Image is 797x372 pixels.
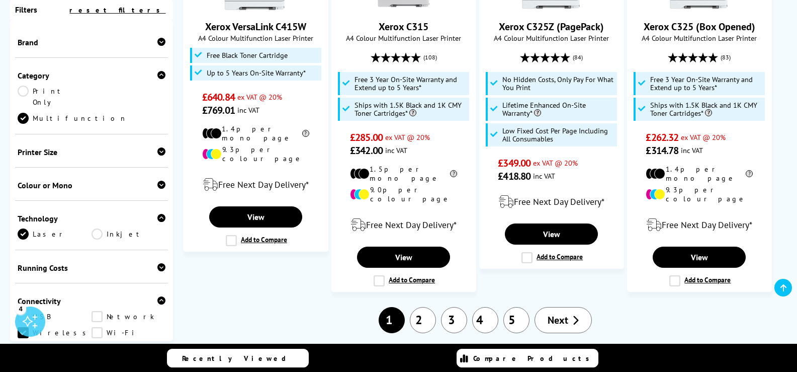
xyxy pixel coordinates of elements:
[92,311,165,322] a: Network
[646,185,753,203] li: 9.3p per colour page
[337,211,471,239] div: modal_delivery
[18,296,165,306] div: Connectivity
[646,144,678,157] span: £314.78
[92,229,165,240] a: Inkjet
[502,76,614,92] span: No Hidden Costs, Only Pay For What You Print
[355,76,467,92] span: Free 3 Year On-Site Warranty and Extend up to 5 Years*
[535,307,592,333] a: Next
[650,101,762,117] span: Ships with 1.5K Black and 1K CMY Toner Cartridges*
[633,211,766,239] div: modal_delivery
[366,2,441,12] a: Xerox C315
[681,145,703,155] span: inc VAT
[669,275,731,286] label: Add to Compare
[226,235,287,246] label: Add to Compare
[681,132,726,142] span: ex VAT @ 20%
[385,145,407,155] span: inc VAT
[18,70,165,81] div: Category
[650,76,762,92] span: Free 3 Year On-Site Warranty and Extend up to 5 Years*
[350,131,383,144] span: £285.00
[423,48,437,67] span: (108)
[350,185,457,203] li: 9.0p per colour page
[189,33,322,43] span: A4 Colour Multifunction Laser Printer
[357,247,450,268] a: View
[18,86,92,108] a: Print Only
[499,20,604,33] a: Xerox C325Z (PagePack)
[69,6,165,15] a: reset filters
[379,20,428,33] a: Xerox C315
[18,311,92,322] a: USB
[485,188,618,216] div: modal_delivery
[18,229,92,240] a: Laser
[498,157,530,170] span: £349.00
[182,354,296,363] span: Recently Viewed
[473,354,595,363] span: Compare Products
[472,307,498,333] a: 4
[533,171,555,181] span: inc VAT
[350,144,383,157] span: £342.00
[18,147,165,157] div: Printer Size
[350,165,457,183] li: 1.5p per mono page
[548,314,568,327] span: Next
[237,105,259,115] span: inc VAT
[503,307,529,333] a: 5
[521,252,583,263] label: Add to Compare
[662,2,737,12] a: Xerox C325 (Box Opened)
[374,275,435,286] label: Add to Compare
[218,2,294,12] a: Xerox VersaLink C415W
[205,20,306,33] a: Xerox VersaLink C415W
[18,213,165,224] div: Technology
[721,48,731,67] span: (83)
[202,124,309,142] li: 1.4p per mono page
[441,307,467,333] a: 3
[646,165,753,183] li: 1.4p per mono page
[502,127,614,143] span: Low Fixed Cost Per Page Including All Consumables
[410,307,436,333] a: 2
[18,180,165,190] div: Colour or Mono
[15,303,26,314] div: 4
[202,91,235,104] span: £640.84
[202,145,309,163] li: 9.3p per colour page
[385,132,430,142] span: ex VAT @ 20%
[92,327,165,338] a: Wi-Fi Direct
[633,33,766,43] span: A4 Colour Multifunction Laser Printer
[644,20,755,33] a: Xerox C325 (Box Opened)
[505,224,598,245] a: View
[5,341,792,357] h2: Customer Reviews
[573,48,583,67] span: (84)
[15,5,37,15] span: Filters
[209,206,302,228] a: View
[207,69,306,77] span: Up to 5 Years On-Site Warranty*
[337,33,471,43] span: A4 Colour Multifunction Laser Printer
[207,51,288,59] span: Free Black Toner Cartridge
[18,327,92,338] a: Wireless
[18,113,127,124] a: Multifunction
[646,131,678,144] span: £262.32
[502,101,614,117] span: Lifetime Enhanced On-Site Warranty*
[18,263,165,273] div: Running Costs
[237,92,282,102] span: ex VAT @ 20%
[355,101,467,117] span: Ships with 1.5K Black and 1K CMY Toner Cartridges*
[189,171,322,199] div: modal_delivery
[653,247,746,268] a: View
[18,37,165,47] div: Brand
[514,2,589,12] a: Xerox C325Z (PagePack)
[533,158,578,168] span: ex VAT @ 20%
[167,349,309,367] a: Recently Viewed
[498,170,530,183] span: £418.80
[202,104,235,117] span: £769.01
[457,349,598,367] a: Compare Products
[485,33,618,43] span: A4 Colour Multifunction Laser Printer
